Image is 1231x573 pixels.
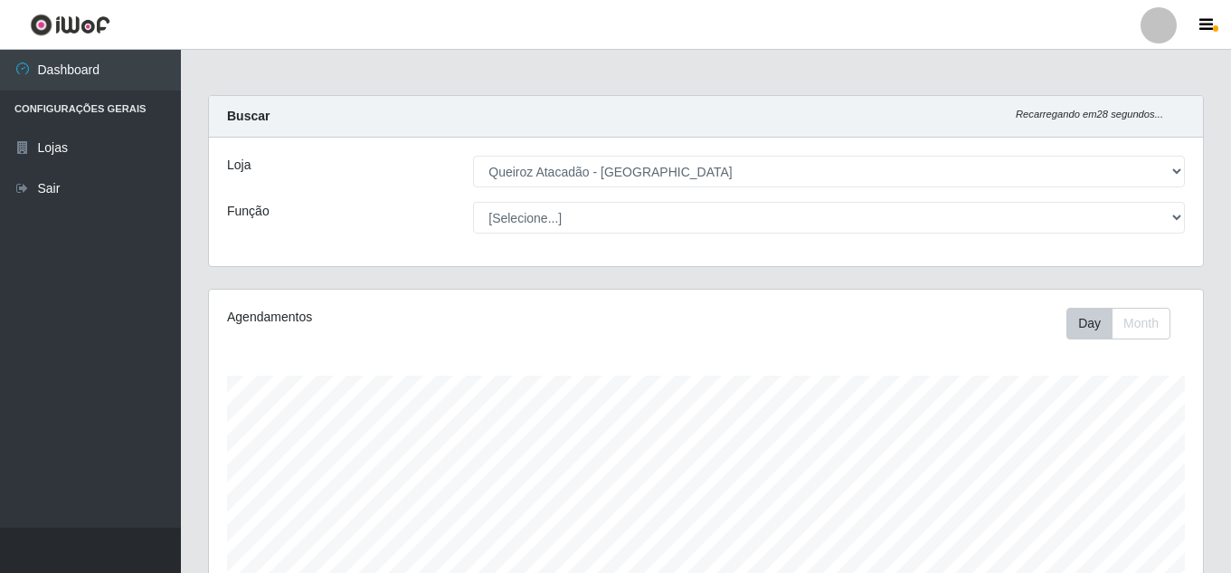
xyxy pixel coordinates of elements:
[227,156,251,175] label: Loja
[1016,109,1163,119] i: Recarregando em 28 segundos...
[1066,308,1113,339] button: Day
[1066,308,1170,339] div: First group
[1112,308,1170,339] button: Month
[227,202,270,221] label: Função
[227,308,611,327] div: Agendamentos
[1066,308,1185,339] div: Toolbar with button groups
[227,109,270,123] strong: Buscar
[30,14,110,36] img: CoreUI Logo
